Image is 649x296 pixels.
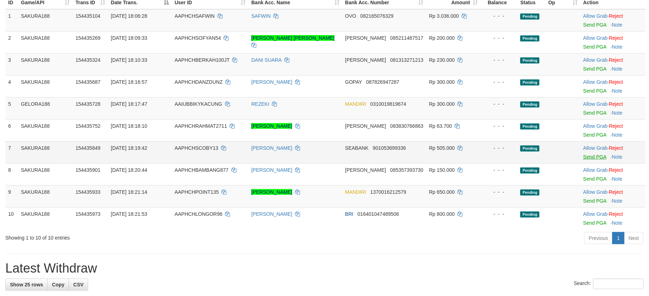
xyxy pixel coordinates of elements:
a: Send PGA [583,44,606,50]
td: · [580,119,646,141]
span: Rp 230.000 [429,57,455,63]
td: · [580,31,646,53]
span: · [583,57,609,63]
span: [PERSON_NAME] [345,57,386,63]
a: Copy [47,279,69,291]
span: Pending [520,80,540,86]
span: CSV [73,282,84,287]
div: - - - [484,188,515,196]
td: SAKURA188 [18,9,73,32]
span: Pending [520,102,540,108]
span: Show 25 rows [10,282,43,287]
a: [PERSON_NAME] [251,145,292,151]
a: Send PGA [583,154,606,160]
div: - - - [484,78,515,86]
td: · [580,9,646,32]
a: Send PGA [583,220,606,226]
span: OVO [345,13,356,19]
span: [PERSON_NAME] [345,123,386,129]
span: Copy 016401047489506 to clipboard [358,211,399,217]
span: [DATE] 18:17:47 [111,101,147,107]
a: Note [612,220,623,226]
a: Note [612,110,623,116]
span: Rp 505.000 [429,145,455,151]
a: Note [612,154,623,160]
span: Copy 0310019819674 to clipboard [370,101,406,107]
span: Copy 1370016212579 to clipboard [370,189,406,195]
a: Note [612,22,623,28]
span: [PERSON_NAME] [345,35,386,41]
a: Allow Grab [583,13,607,19]
h1: Latest Withdraw [5,261,644,275]
a: Note [612,88,623,94]
span: Rp 200.000 [429,35,455,41]
span: Copy 082165076329 to clipboard [360,13,393,19]
span: AAPHCHSCOBY13 [175,145,218,151]
a: Reject [609,13,623,19]
a: Show 25 rows [5,279,48,291]
span: Rp 650.000 [429,189,455,195]
span: Rp 300.000 [429,79,455,85]
a: Reject [609,101,623,107]
a: [PERSON_NAME] [PERSON_NAME] [251,35,334,41]
td: SAKURA188 [18,75,73,97]
div: - - - [484,100,515,108]
a: Reject [609,79,623,85]
a: Note [612,44,623,50]
a: Allow Grab [583,57,607,63]
span: [DATE] 18:21:53 [111,211,147,217]
a: Reject [609,123,623,129]
div: - - - [484,34,515,42]
a: Allow Grab [583,123,607,129]
a: Allow Grab [583,167,607,173]
td: SAKURA188 [18,185,73,207]
a: Reject [609,145,623,151]
a: Allow Grab [583,35,607,41]
a: Reject [609,189,623,195]
td: SAKURA188 [18,53,73,75]
td: 9 [5,185,18,207]
td: 4 [5,75,18,97]
td: SAKURA188 [18,119,73,141]
a: Send PGA [583,22,606,28]
a: Allow Grab [583,189,607,195]
a: [PERSON_NAME] [251,79,292,85]
span: · [583,167,609,173]
span: Pending [520,212,540,218]
a: CSV [69,279,88,291]
span: AAIUBBIKYKACUNG [175,101,222,107]
a: Next [624,232,644,244]
a: Allow Grab [583,101,607,107]
span: · [583,101,609,107]
span: · [583,35,609,41]
span: Copy 081313271213 to clipboard [390,57,423,63]
span: Copy 901053699336 to clipboard [373,145,406,151]
span: Pending [520,57,540,64]
a: 1 [612,232,624,244]
td: SAKURA188 [18,207,73,229]
span: AAPHCHPOINT135 [175,189,219,195]
span: [PERSON_NAME] [345,167,386,173]
a: Send PGA [583,198,606,204]
td: 2 [5,31,18,53]
a: Reject [609,211,623,217]
span: AAPHCHLONGOR96 [175,211,222,217]
td: SAKURA188 [18,141,73,163]
td: · [580,207,646,229]
div: - - - [484,56,515,64]
td: 10 [5,207,18,229]
span: Rp 3.036.000 [429,13,459,19]
span: 154435687 [76,79,101,85]
a: [PERSON_NAME] [251,123,292,129]
a: Reject [609,167,623,173]
td: GELORA188 [18,97,73,119]
div: - - - [484,122,515,130]
span: MANDIRI [345,189,366,195]
span: GOPAY [345,79,362,85]
a: Send PGA [583,132,606,138]
span: AAPHCHBAMBANG877 [175,167,229,173]
div: Showing 1 to 10 of 10 entries [5,231,265,241]
a: Allow Grab [583,79,607,85]
a: Previous [584,232,613,244]
td: 3 [5,53,18,75]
